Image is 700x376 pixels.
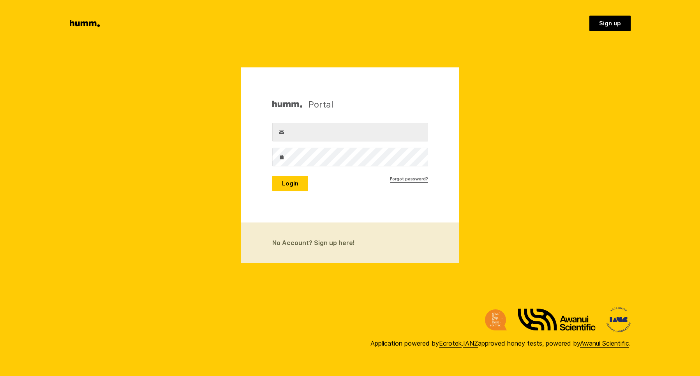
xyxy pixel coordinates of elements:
[485,309,507,330] img: Ecrotek
[241,222,459,263] a: No Account? Sign up here!
[272,99,333,110] h1: Portal
[607,307,631,332] img: International Accreditation New Zealand
[370,339,631,348] div: Application powered by . approved honey tests, powered by .
[439,339,462,348] a: Ecrotek
[580,339,629,348] a: Awanui Scientific
[518,309,596,331] img: Awanui Scientific
[272,99,302,110] img: Humm
[463,339,478,348] a: IANZ
[589,16,631,31] a: Sign up
[272,176,308,191] button: Login
[390,176,428,183] a: Forgot password?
